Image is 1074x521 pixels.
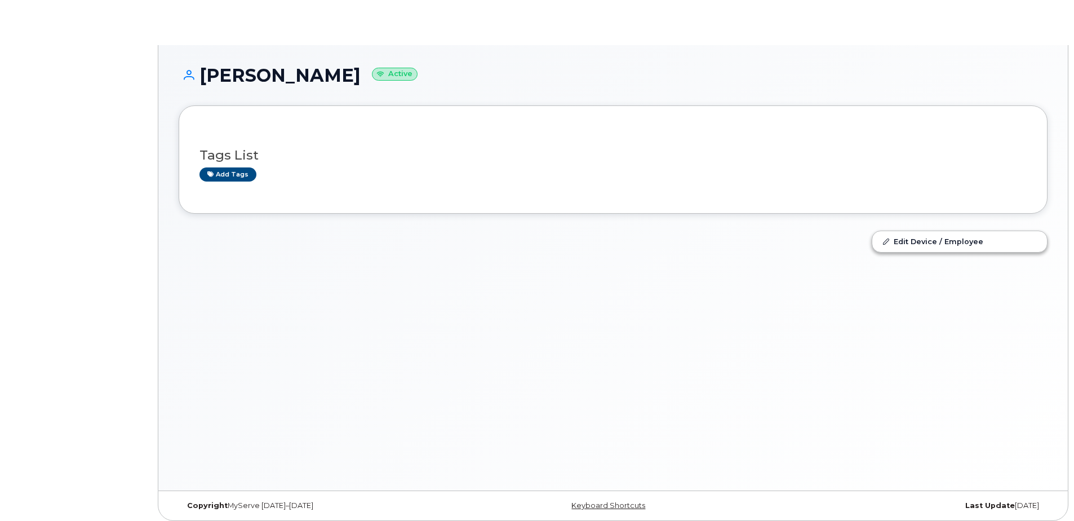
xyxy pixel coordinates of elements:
div: [DATE] [758,501,1048,510]
strong: Copyright [187,501,228,510]
a: Edit Device / Employee [872,231,1047,251]
small: Active [372,68,418,81]
div: MyServe [DATE]–[DATE] [179,501,468,510]
strong: Last Update [965,501,1015,510]
a: Keyboard Shortcuts [571,501,645,510]
h3: Tags List [199,148,1027,162]
a: Add tags [199,167,256,182]
h1: [PERSON_NAME] [179,65,1048,85]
